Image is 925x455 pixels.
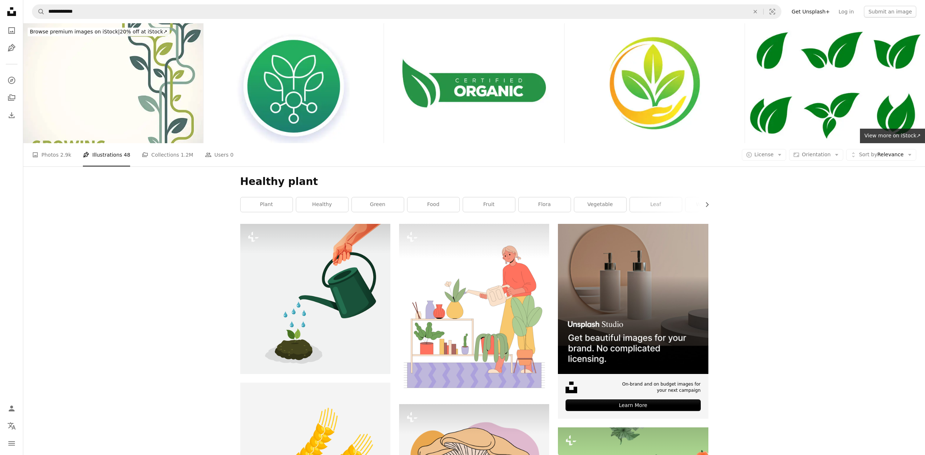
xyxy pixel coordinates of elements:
span: 1.2M [181,151,193,159]
img: A woman is watering plants with a watering can [399,224,549,395]
a: A woman is watering plants with a watering can [399,306,549,313]
a: Collections [4,90,19,105]
a: Log in [834,6,858,17]
span: License [755,152,774,157]
a: Photos [4,23,19,38]
a: flora [519,197,571,212]
a: Illustrations [4,41,19,55]
a: On-brand and on budget images for your next campaignLearn More [558,224,708,419]
span: 0 [230,151,233,159]
img: green leaves icon set [745,23,925,143]
a: Photos 2.9k [32,143,71,166]
img: ORGANIC PRODUCTS BANNER [384,23,564,143]
button: Orientation [789,149,843,161]
span: Browse premium images on iStock | [30,29,120,35]
button: scroll list to the right [700,197,708,212]
img: Leaf Logo design vector illustration. Abstract Leaf Logo vector in creative design concept for na... [565,23,745,143]
a: healthy [296,197,348,212]
button: License [742,149,787,161]
button: Clear [747,5,763,19]
a: Download History [4,108,19,122]
img: file-1631678316303-ed18b8b5cb9cimage [566,382,577,393]
a: food [407,197,459,212]
a: Get Unsplash+ [787,6,834,17]
span: Orientation [802,152,831,157]
form: Find visuals sitewide [32,4,781,19]
button: Visual search [764,5,781,19]
a: View more on iStock↗ [860,129,925,143]
a: fruit [463,197,515,212]
a: Users 0 [205,143,234,166]
button: Language [4,419,19,433]
img: Growing Background [23,23,203,143]
a: A person is pouring water from a watering can [240,295,390,302]
img: plant-based nutrient icon in line design [204,23,384,143]
h1: Healthy plant [240,175,708,188]
a: plant [241,197,293,212]
img: file-1715714113747-b8b0561c490eimage [558,224,708,374]
div: Learn More [566,399,700,411]
button: Search Unsplash [32,5,45,19]
button: Submit an image [864,6,916,17]
span: View more on iStock ↗ [864,133,921,138]
a: watermelon [685,197,737,212]
a: Explore [4,73,19,88]
a: leaf [630,197,682,212]
button: Menu [4,436,19,451]
span: Sort by [859,152,877,157]
a: Collections 1.2M [142,143,193,166]
a: Log in / Sign up [4,401,19,416]
a: green [352,197,404,212]
span: On-brand and on budget images for your next campaign [618,381,700,394]
span: 20% off at iStock ↗ [30,29,168,35]
button: Sort byRelevance [846,149,916,161]
span: 2.9k [60,151,71,159]
a: vegetable [574,197,626,212]
span: Relevance [859,151,904,158]
img: A person is pouring water from a watering can [240,224,390,374]
a: Browse premium images on iStock|20% off at iStock↗ [23,23,174,41]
